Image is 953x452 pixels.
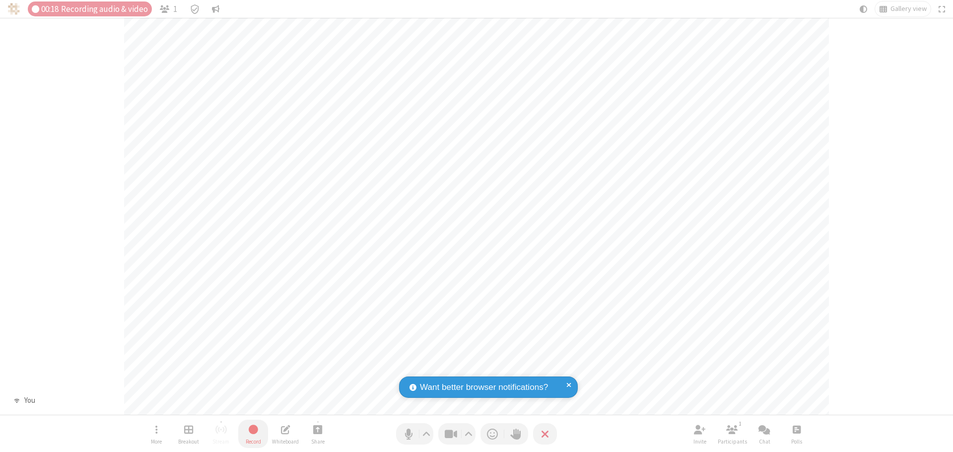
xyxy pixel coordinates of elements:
span: 00:18 [41,4,59,14]
div: 1 [736,419,745,428]
span: Chat [759,439,770,445]
button: Invite participants (⌘+Shift+I) [685,420,715,448]
button: Unable to start streaming without first stopping recording [206,420,236,448]
button: End or leave meeting [533,423,557,445]
span: Recording audio & video [61,4,148,14]
span: Invite [693,439,706,445]
button: Stop recording [238,420,268,448]
button: Fullscreen [935,1,950,16]
button: Open menu [141,420,171,448]
span: Record [246,439,261,445]
span: Stream [212,439,229,445]
button: Video setting [462,423,476,445]
button: Manage Breakout Rooms [174,420,204,448]
button: Send a reaction [480,423,504,445]
span: Whiteboard [272,439,299,445]
span: Want better browser notifications? [420,381,548,394]
button: Open poll [782,420,812,448]
div: Audio & video [28,1,152,16]
button: Start sharing [303,420,333,448]
button: Conversation [208,1,224,16]
span: More [151,439,162,445]
button: Open shared whiteboard [271,420,300,448]
div: Meeting details Encryption enabled [185,1,204,16]
button: Audio settings [420,423,433,445]
button: Mute (⌘+Shift+A) [396,423,433,445]
button: Open participant list [156,1,182,16]
div: You [20,395,39,406]
button: Change layout [875,1,931,16]
button: Open chat [749,420,779,448]
span: Gallery view [890,5,927,13]
span: Share [311,439,325,445]
span: Polls [791,439,802,445]
button: Stop video (⌘+Shift+V) [438,423,476,445]
img: QA Selenium DO NOT DELETE OR CHANGE [8,3,20,15]
span: 1 [173,4,177,14]
span: Breakout [178,439,199,445]
span: Participants [718,439,747,445]
button: Open participant list [717,420,747,448]
button: Using system theme [856,1,872,16]
button: Raise hand [504,423,528,445]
